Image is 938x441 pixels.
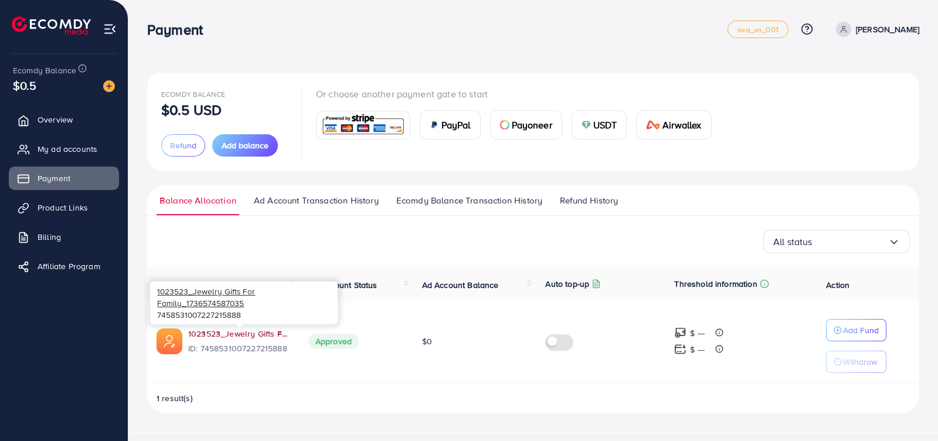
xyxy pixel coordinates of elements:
span: Ad Account Status [308,279,378,291]
span: Refund [170,140,196,151]
span: USDT [593,118,617,132]
a: Payment [9,167,119,190]
button: Add balance [212,134,278,157]
img: menu [103,22,117,36]
img: image [103,80,115,92]
span: Ecomdy Balance [161,89,225,99]
p: [PERSON_NAME] [856,22,919,36]
span: Balance Allocation [159,194,236,207]
a: [PERSON_NAME] [831,22,919,37]
p: $ --- [690,342,705,357]
a: card [316,111,410,140]
span: Approved [308,334,359,349]
img: card [582,120,591,130]
p: Add Fund [843,323,879,337]
span: ID: 7458531007227215888 [188,342,290,354]
p: Threshold information [674,277,757,291]
a: 1023523_Jewelry Gifts For Family_1736574587035 [188,328,290,340]
a: cardPayPal [420,110,481,140]
span: Product Links [38,202,88,213]
span: Payment [38,172,70,184]
a: cardAirwallex [636,110,711,140]
p: Withdraw [843,355,877,369]
img: card [320,113,406,138]
iframe: Chat [888,388,929,432]
span: Ecomdy Balance [13,65,76,76]
img: ic-ads-acc.e4c84228.svg [157,328,182,354]
span: Airwallex [662,118,701,132]
a: Product Links [9,196,119,219]
span: Ad Account Balance [422,279,499,291]
p: $0.5 USD [161,103,222,117]
span: Add balance [222,140,269,151]
a: Billing [9,225,119,249]
img: logo [12,16,91,35]
a: cardPayoneer [490,110,562,140]
a: sea_vn_001 [728,21,789,38]
a: My ad accounts [9,137,119,161]
span: Ad Account Transaction History [254,194,379,207]
span: Overview [38,114,73,125]
span: Ecomdy Balance Transaction History [396,194,542,207]
span: All status [773,233,813,251]
span: Payoneer [512,118,552,132]
img: card [430,120,439,130]
img: card [500,120,509,130]
span: $0.5 [13,77,37,94]
p: Auto top-up [545,277,589,291]
a: Overview [9,108,119,131]
span: Billing [38,231,61,243]
button: Withdraw [826,351,886,373]
span: sea_vn_001 [738,26,779,33]
span: 1 result(s) [157,392,193,404]
span: Action [826,279,849,291]
span: 1023523_Jewelry Gifts For Family_1736574587035 [157,286,255,308]
h3: Payment [147,21,212,38]
span: Affiliate Program [38,260,100,272]
a: cardUSDT [572,110,627,140]
img: card [646,120,660,130]
p: Or choose another payment gate to start [316,87,721,101]
img: top-up amount [674,327,686,339]
button: Refund [161,134,205,157]
p: $ --- [690,326,705,340]
span: PayPal [441,118,471,132]
button: Add Fund [826,319,886,341]
div: 7458531007227215888 [150,281,338,324]
div: Search for option [763,230,910,253]
img: top-up amount [674,343,686,355]
span: $0 [422,335,432,347]
span: My ad accounts [38,143,97,155]
a: Affiliate Program [9,255,119,278]
input: Search for option [813,233,888,251]
span: Refund History [560,194,618,207]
